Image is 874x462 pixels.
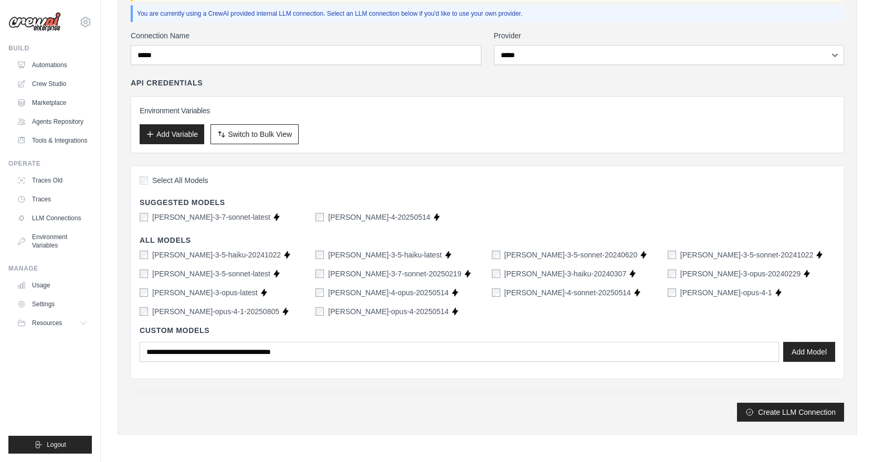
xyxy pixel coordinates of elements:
label: claude-opus-4-20250514 [328,306,449,317]
label: claude-opus-4-1-20250805 [152,306,279,317]
label: claude-3-7-sonnet-latest [152,212,270,222]
a: Agents Repository [13,113,92,130]
a: Environment Variables [13,229,92,254]
button: Switch to Bulk View [210,124,299,144]
button: Add Model [783,342,835,362]
a: Usage [13,277,92,294]
label: claude-4-sonnet-20250514 [504,287,631,298]
input: claude-3-opus-latest [140,288,148,297]
h3: Environment Variables [140,105,835,116]
label: claude-3-5-haiku-latest [328,250,441,260]
label: claude-3-7-sonnet-20250219 [328,268,461,279]
label: claude-4-opus-20250514 [328,287,449,298]
label: Provider [494,30,845,41]
button: Create LLM Connection [737,403,844,422]
input: claude-3-5-haiku-20241022 [140,251,148,259]
div: Operate [8,159,92,168]
button: Add Variable [140,124,204,144]
span: Logout [47,440,66,449]
input: claude-sonnet-4-20250514 [315,213,324,221]
a: Tools & Integrations [13,132,92,149]
label: claude-3-5-sonnet-20240620 [504,250,638,260]
input: claude-4-opus-20250514 [315,288,324,297]
input: claude-opus-4-20250514 [315,307,324,316]
h4: API Credentials [131,78,203,88]
a: LLM Connections [13,210,92,227]
span: Switch to Bulk View [228,129,292,139]
a: Marketplace [13,94,92,111]
input: Select All Models [140,176,148,185]
input: claude-3-7-sonnet-20250219 [315,270,324,278]
h4: All Models [140,235,835,245]
button: Logout [8,436,92,454]
a: Automations [13,57,92,73]
div: Build [8,44,92,52]
label: claude-3-opus-20240229 [680,268,801,279]
label: claude-opus-4-1 [680,287,772,298]
input: claude-3-5-sonnet-20240620 [492,251,500,259]
p: You are currently using a CrewAI provided internal LLM connection. Select an LLM connection below... [137,9,840,18]
a: Crew Studio [13,76,92,92]
a: Traces Old [13,172,92,189]
a: Settings [13,296,92,313]
a: Traces [13,191,92,208]
label: claude-3-haiku-20240307 [504,268,627,279]
input: claude-3-7-sonnet-latest [140,213,148,221]
input: claude-opus-4-1-20250805 [140,307,148,316]
input: claude-3-5-haiku-latest [315,251,324,259]
span: Resources [32,319,62,327]
span: Select All Models [152,175,208,186]
input: claude-3-5-sonnet-latest [140,270,148,278]
input: claude-4-sonnet-20250514 [492,288,500,297]
label: claude-3-5-sonnet-latest [152,268,270,279]
label: claude-sonnet-4-20250514 [328,212,430,222]
label: Connection Name [131,30,481,41]
button: Resources [13,315,92,331]
input: claude-3-haiku-20240307 [492,270,500,278]
iframe: Chat Widget [822,412,874,462]
input: claude-3-5-sonnet-20241022 [668,251,676,259]
input: claude-3-opus-20240229 [668,270,676,278]
h4: Custom Models [140,325,835,336]
h4: Suggested Models [140,197,835,208]
input: claude-opus-4-1 [668,288,676,297]
label: claude-3-5-sonnet-20241022 [680,250,814,260]
div: Manage [8,264,92,273]
label: claude-3-opus-latest [152,287,258,298]
label: claude-3-5-haiku-20241022 [152,250,281,260]
img: Logo [8,12,61,32]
